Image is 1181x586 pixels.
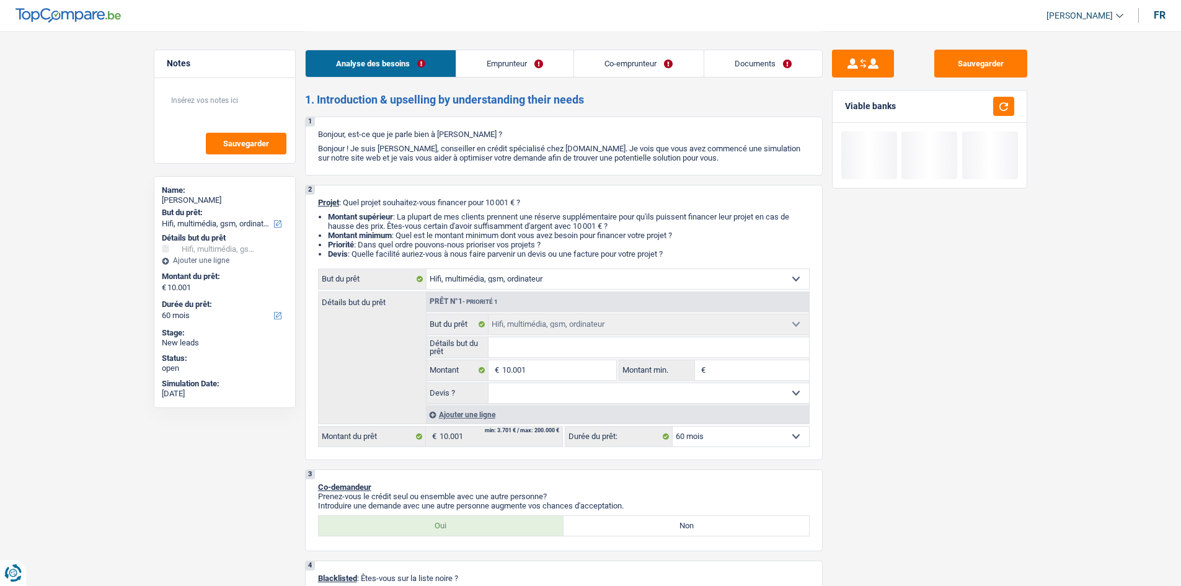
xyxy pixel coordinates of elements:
[426,427,440,446] span: €
[318,130,810,139] p: Bonjour, est-ce que je parle bien à [PERSON_NAME] ?
[306,561,315,570] div: 4
[319,427,426,446] label: Montant du prêt
[319,292,426,306] label: Détails but du prêt
[619,360,695,380] label: Montant min.
[845,101,896,112] div: Viable banks
[162,272,285,282] label: Montant du prêt:
[162,379,288,389] div: Simulation Date:
[328,249,810,259] li: : Quelle facilité auriez-vous à nous faire parvenir un devis ou une facture pour votre projet ?
[427,298,501,306] div: Prêt n°1
[306,185,315,195] div: 2
[306,470,315,479] div: 3
[318,501,810,510] p: Introduire une demande avec une autre personne augmente vos chances d'acceptation.
[489,360,502,380] span: €
[456,50,573,77] a: Emprunteur
[318,482,371,492] span: Co-demandeur
[319,269,427,289] label: But du prêt
[1154,9,1166,21] div: fr
[162,389,288,399] div: [DATE]
[206,133,286,154] button: Sauvegarder
[162,353,288,363] div: Status:
[328,231,392,240] strong: Montant minimum
[704,50,822,77] a: Documents
[427,337,489,357] label: Détails but du prêt
[162,185,288,195] div: Name:
[695,360,709,380] span: €
[328,212,393,221] strong: Montant supérieur
[574,50,703,77] a: Co-emprunteur
[318,574,810,583] p: : Êtes-vous sur la liste noire ?
[318,198,339,207] span: Projet
[485,428,559,433] div: min: 3.701 € / max: 200.000 €
[318,492,810,501] p: Prenez-vous le crédit seul ou ensemble avec une autre personne?
[328,249,348,259] span: Devis
[318,198,810,207] p: : Quel projet souhaitez-vous financer pour 10 001 € ?
[319,516,564,536] label: Oui
[162,208,285,218] label: But du prêt:
[934,50,1027,78] button: Sauvegarder
[223,140,269,148] span: Sauvegarder
[1037,6,1123,26] a: [PERSON_NAME]
[306,50,456,77] a: Analyse des besoins
[162,328,288,338] div: Stage:
[427,383,489,403] label: Devis ?
[462,298,498,305] span: - Priorité 1
[328,212,810,231] li: : La plupart de mes clients prennent une réserve supplémentaire pour qu'ils puissent financer leu...
[318,574,357,583] span: Blacklisted
[162,233,288,243] div: Détails but du prêt
[162,283,166,293] span: €
[306,117,315,127] div: 1
[162,363,288,373] div: open
[162,300,285,309] label: Durée du prêt:
[1046,11,1113,21] span: [PERSON_NAME]
[328,231,810,240] li: : Quel est le montant minimum dont vous avez besoin pour financer votre projet ?
[162,338,288,348] div: New leads
[305,93,823,107] h2: 1. Introduction & upselling by understanding their needs
[15,8,121,23] img: TopCompare Logo
[427,360,489,380] label: Montant
[564,516,809,536] label: Non
[328,240,810,249] li: : Dans quel ordre pouvons-nous prioriser vos projets ?
[318,144,810,162] p: Bonjour ! Je suis [PERSON_NAME], conseiller en crédit spécialisé chez [DOMAIN_NAME]. Je vois que ...
[162,195,288,205] div: [PERSON_NAME]
[162,256,288,265] div: Ajouter une ligne
[426,406,809,424] div: Ajouter une ligne
[565,427,673,446] label: Durée du prêt:
[167,58,283,69] h5: Notes
[427,314,489,334] label: But du prêt
[328,240,354,249] strong: Priorité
